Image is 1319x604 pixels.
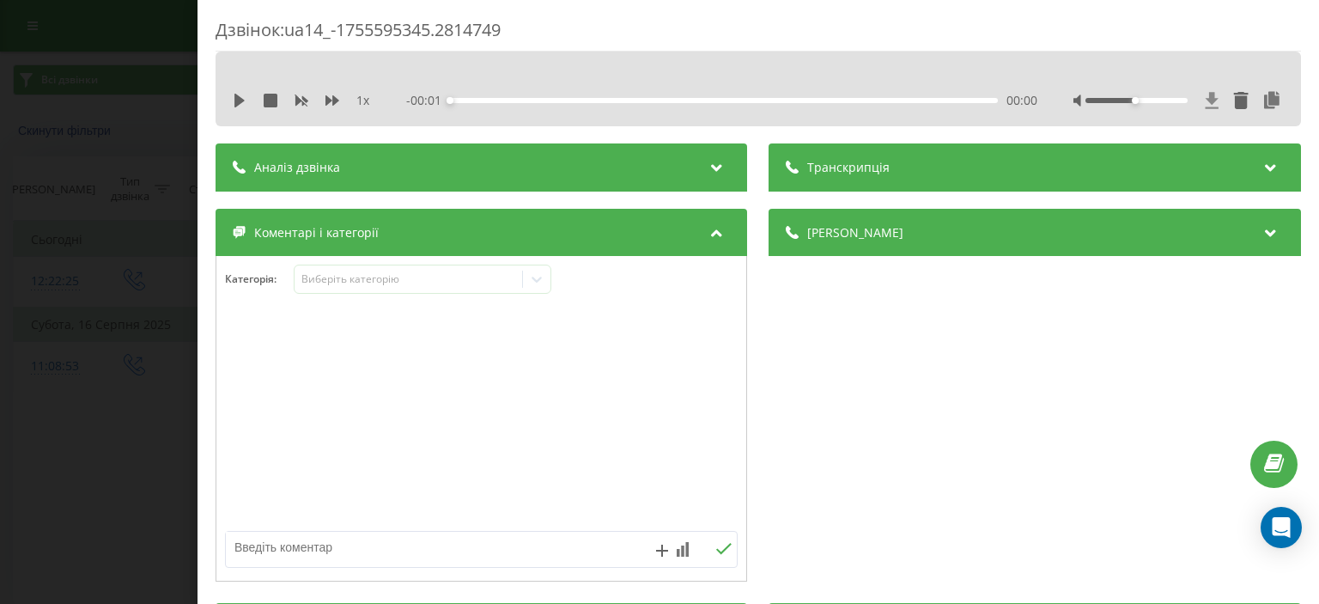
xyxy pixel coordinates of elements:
[407,92,451,109] span: - 00:01
[254,159,340,176] span: Аналіз дзвінка
[808,159,890,176] span: Транскрипція
[216,18,1301,52] div: Дзвінок : ua14_-1755595345.2814749
[254,224,379,241] span: Коментарі і категорії
[356,92,369,109] span: 1 x
[1261,507,1302,548] div: Open Intercom Messenger
[447,97,454,104] div: Accessibility label
[301,272,516,286] div: Виберіть категорію
[225,273,294,285] h4: Категорія :
[1132,97,1139,104] div: Accessibility label
[808,224,904,241] span: [PERSON_NAME]
[1006,92,1037,109] span: 00:00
